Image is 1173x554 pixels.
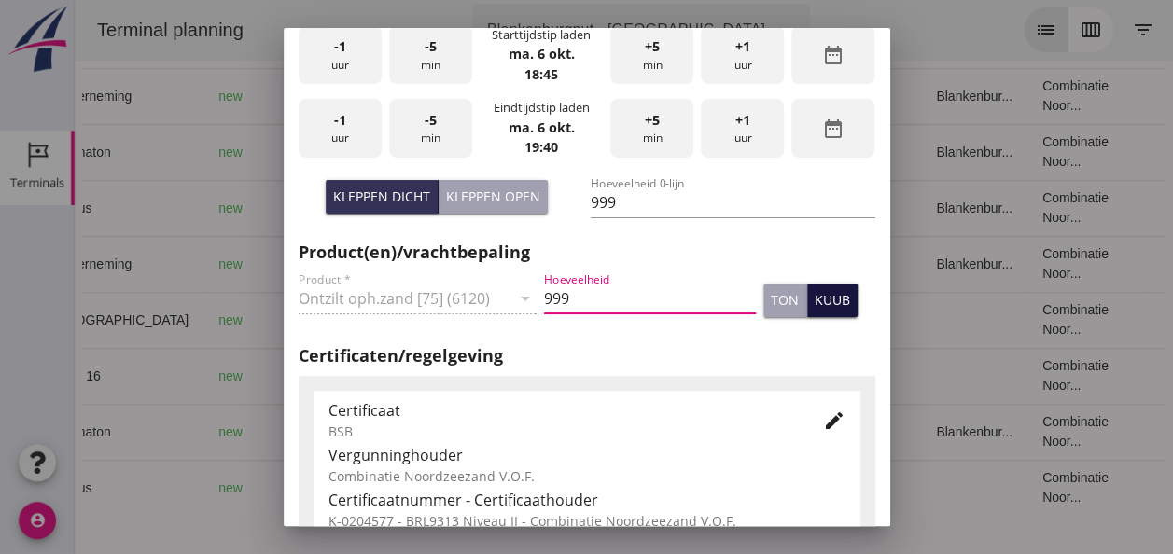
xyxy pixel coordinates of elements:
div: min [610,99,693,158]
div: min [389,26,472,85]
i: calendar_view_week [1005,19,1027,41]
strong: 19:40 [524,138,558,156]
small: m3 [460,259,475,270]
h2: Product(en)/vrachtbepaling [299,240,875,265]
h2: Certificaten/regelgeving [299,343,875,368]
td: 1298 [416,348,519,404]
td: 467 [416,292,519,348]
td: new [129,348,196,404]
td: Ontzilt oph.zan... [610,460,705,516]
td: Ontzilt oph.zan... [610,68,705,124]
i: edit [823,409,845,432]
td: Ontzilt oph.zan... [610,348,705,404]
i: date_range [822,118,845,140]
td: Blankenbur... [846,404,953,460]
td: new [129,180,196,236]
span: -1 [334,36,346,57]
i: filter_list [1057,19,1080,41]
div: uur [299,26,382,85]
div: Certificaat [328,399,793,422]
td: Combinatie Noor... [953,404,1068,460]
div: Gouda [211,87,368,106]
i: directions_boat [258,145,271,159]
div: Kleppen dicht [333,187,430,206]
div: Certificaatnummer - Certificaathouder [328,489,845,511]
button: kuub [807,284,858,317]
td: Ontzilt oph.zan... [610,404,705,460]
div: Eindtijdstip laden [493,99,589,117]
td: Ontzilt oph.zan... [610,236,705,292]
i: date_range [822,44,845,66]
i: directions_boat [355,369,368,382]
td: Combinatie Noor... [953,292,1068,348]
div: Combinatie Noordzeezand V.O.F. [328,466,845,486]
i: directions_boat [258,257,271,270]
td: 18 [705,348,847,404]
td: new [129,236,196,292]
small: m3 [460,371,475,382]
small: m3 [453,147,468,159]
td: new [129,68,196,124]
div: Gouda [211,422,368,442]
td: Combinatie Noor... [953,68,1068,124]
div: K-0204577 - BRL9313 Niveau II - Combinatie Noordzeezand V.O.F. [328,511,845,531]
div: uur [701,26,784,85]
span: +1 [735,110,750,131]
td: new [129,292,196,348]
td: new [129,460,196,516]
strong: ma. 6 okt. [508,118,574,136]
td: Combinatie Noor... [953,460,1068,516]
i: directions_boat [258,425,271,438]
div: uur [299,99,382,158]
div: Terminal planning [7,17,184,43]
td: new [129,404,196,460]
span: +5 [645,110,660,131]
td: new [129,124,196,180]
i: directions_boat [258,90,271,103]
input: Hoeveelheid 0-lijn [591,187,875,217]
span: +1 [735,36,750,57]
div: ton [771,290,799,310]
span: +5 [645,36,660,57]
i: directions_boat [258,481,271,494]
td: 1231 [416,236,519,292]
small: m3 [460,91,475,103]
div: Gouda [211,255,368,274]
td: Combinatie Noor... [953,124,1068,180]
div: Gouda [211,199,368,218]
small: m3 [453,203,468,215]
td: Combinatie Noor... [953,180,1068,236]
span: -5 [425,110,437,131]
div: Blankenburgput - [GEOGRAPHIC_DATA] [412,19,691,41]
small: m3 [453,427,468,438]
input: Hoeveelheid [544,284,756,313]
td: Combinatie Noor... [953,348,1068,404]
td: Filling sand [610,292,705,348]
td: 18 [705,68,847,124]
div: Vergunninghouder [328,444,845,466]
td: 999 [416,180,519,236]
td: Blankenbur... [846,68,953,124]
td: 18 [705,292,847,348]
strong: ma. 6 okt. [508,45,574,62]
div: uur [701,99,784,158]
small: m3 [453,315,468,326]
strong: 18:45 [524,65,558,83]
i: arrow_drop_down [702,19,724,41]
span: -1 [334,110,346,131]
button: Kleppen dicht [326,180,439,214]
td: Blankenbur... [846,124,953,180]
div: Starttijdstip laden [492,26,591,44]
td: 672 [416,124,519,180]
i: directions_boat [258,201,271,215]
td: Ontzilt oph.zan... [610,124,705,180]
div: Rotterdam Zandoverslag [211,356,368,395]
td: 672 [416,404,519,460]
small: m3 [453,483,468,494]
div: Gouda [211,143,368,162]
td: Combinatie Noor... [953,236,1068,292]
div: min [610,26,693,85]
button: Kleppen open [439,180,548,214]
i: list [960,19,983,41]
div: BSB [328,422,793,441]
